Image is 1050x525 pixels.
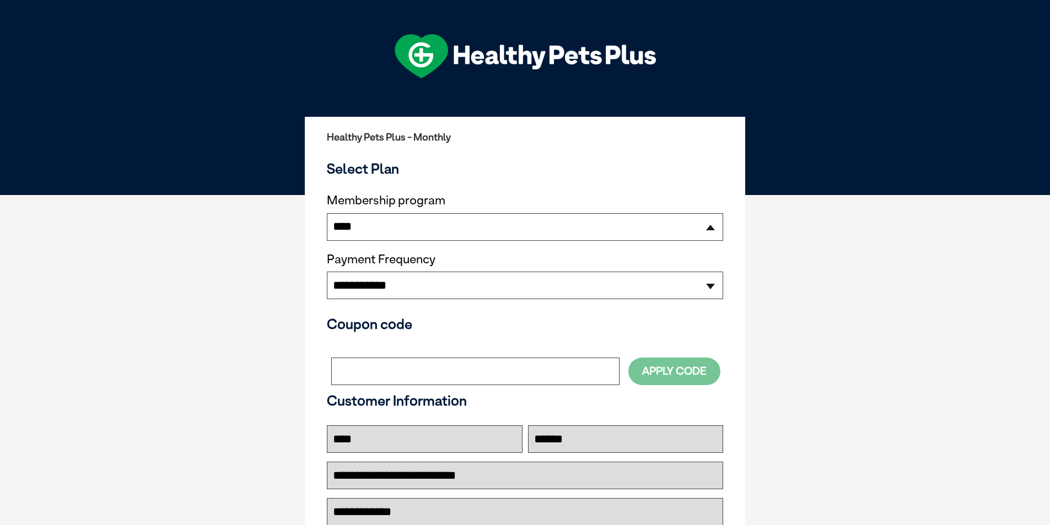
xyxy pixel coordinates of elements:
label: Membership program [327,193,723,208]
h3: Coupon code [327,316,723,332]
h3: Customer Information [327,392,723,409]
h2: Healthy Pets Plus - Monthly [327,132,723,143]
button: Apply Code [628,358,720,385]
h3: Select Plan [327,160,723,177]
label: Payment Frequency [327,252,435,267]
img: hpp-logo-landscape-green-white.png [395,34,656,78]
